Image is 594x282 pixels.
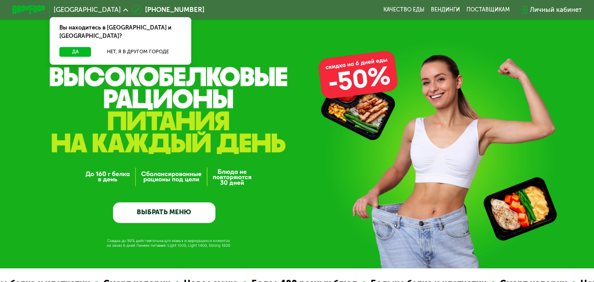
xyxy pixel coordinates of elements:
button: Нет, я в другом городе [95,47,182,57]
div: Личный кабинет [530,5,582,15]
a: Качество еды [383,7,424,13]
div: Вы находитесь в [GEOGRAPHIC_DATA] и [GEOGRAPHIC_DATA]? [50,17,192,47]
a: [PHONE_NUMBER] [132,5,204,15]
span: [GEOGRAPHIC_DATA] [54,7,121,13]
div: поставщикам [466,7,510,13]
a: ВЫБРАТЬ МЕНЮ [113,202,216,223]
button: Да [59,47,91,57]
a: Вендинги [431,7,460,13]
